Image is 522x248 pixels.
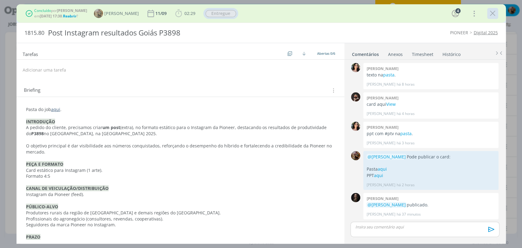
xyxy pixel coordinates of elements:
[455,8,461,13] div: 4
[396,182,414,188] span: há 2 horas
[366,202,495,208] p: publicado.
[26,124,335,137] p: A pedido do cliente, precisamos criar (extra), no formato estático para o Instagram da Pioneer, d...
[366,172,495,179] p: PPT
[366,196,398,201] b: [PERSON_NAME]
[396,212,420,217] span: há 37 minutos
[412,49,434,57] a: Timesheet
[366,166,495,172] p: Pasta
[396,82,414,87] span: há 8 horas
[386,101,395,107] a: View
[366,124,398,130] b: [PERSON_NAME]
[366,212,395,217] p: [PERSON_NAME]
[46,25,298,40] div: Post Instagram resultados Goiás P3898
[367,154,405,160] span: @[PERSON_NAME]
[352,49,379,57] a: Comentários
[366,182,395,188] p: [PERSON_NAME]
[450,30,468,35] a: PIONEER
[23,50,38,57] span: Tarefas
[383,72,394,78] a: pasta
[26,204,58,209] strong: PÚBLICO-ALVO
[26,216,335,222] p: Profissionais do agronegócio (consultores, revendas, cooperativas).
[26,185,109,191] strong: CANAL DE VEICULAÇÃO/DISTRIBUIÇÃO
[351,63,360,72] img: T
[24,87,40,94] span: Briefing
[450,9,460,18] button: 4
[26,143,335,155] p: O objetivo principal é dar visibilidade aos números conquistados, reforçando o desempenho do híbr...
[26,119,55,124] strong: INTRODUÇÃO
[396,140,414,146] span: há 3 horas
[474,30,498,35] a: Digital 2025
[377,166,387,172] a: aqui
[366,131,495,137] p: ppt com #ptv na .
[155,11,168,16] div: 11/09
[24,30,44,36] span: 1815.80
[317,51,335,56] span: Abertas 0/6
[351,92,360,102] img: D
[34,8,51,13] span: Concluído
[26,222,335,228] p: Seguidores da marca Pioneer no Instagram.
[34,8,87,19] div: por em . ?
[366,95,398,101] b: [PERSON_NAME]
[26,210,335,216] p: Produtores rurais da região de [GEOGRAPHIC_DATA] e demais regiões do [GEOGRAPHIC_DATA].
[26,234,40,240] strong: PRAZO
[57,8,87,13] b: [PERSON_NAME]
[367,202,405,208] span: @[PERSON_NAME]
[442,49,461,57] a: Histórico
[102,124,120,130] strong: um post
[388,51,403,57] div: Anexos
[351,151,360,160] img: A
[22,65,66,76] button: Adicionar uma tarefa
[366,140,395,146] p: [PERSON_NAME]
[374,172,383,178] a: aqui
[40,13,62,19] b: [DATE] 17:30
[26,173,335,179] p: Formato 4:5
[400,131,411,136] a: pasta
[396,111,414,117] span: há 4 horas
[26,191,335,198] p: Instagram da Pioneer (feed).
[366,72,495,78] p: texto na .
[351,193,360,202] img: N
[366,101,495,107] p: card aqui
[26,161,63,167] strong: PEÇA E FORMATO
[17,4,506,244] div: dialog
[31,131,44,136] strong: P3898
[26,106,335,113] p: Pasta do job .
[63,13,76,19] span: Reabrir
[26,167,335,173] p: Card estático para Instagram (1 arte).
[302,52,306,55] img: arrow-down.svg
[51,106,60,112] a: aqui
[366,154,495,160] p: Pode publicar o card:
[351,122,360,131] img: T
[366,82,395,87] p: [PERSON_NAME]
[366,111,395,117] p: [PERSON_NAME]
[366,66,398,71] b: [PERSON_NAME]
